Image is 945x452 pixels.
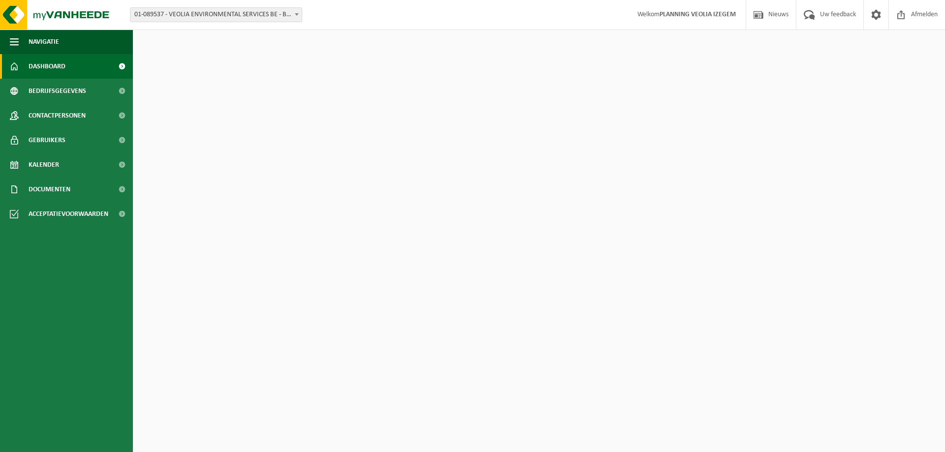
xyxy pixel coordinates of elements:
[29,79,86,103] span: Bedrijfsgegevens
[130,8,302,22] span: 01-089537 - VEOLIA ENVIRONMENTAL SERVICES BE - BEERSE
[29,54,65,79] span: Dashboard
[130,7,302,22] span: 01-089537 - VEOLIA ENVIRONMENTAL SERVICES BE - BEERSE
[29,30,59,54] span: Navigatie
[660,11,736,18] strong: PLANNING VEOLIA IZEGEM
[29,202,108,226] span: Acceptatievoorwaarden
[29,103,86,128] span: Contactpersonen
[29,177,70,202] span: Documenten
[29,128,65,152] span: Gebruikers
[29,152,59,177] span: Kalender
